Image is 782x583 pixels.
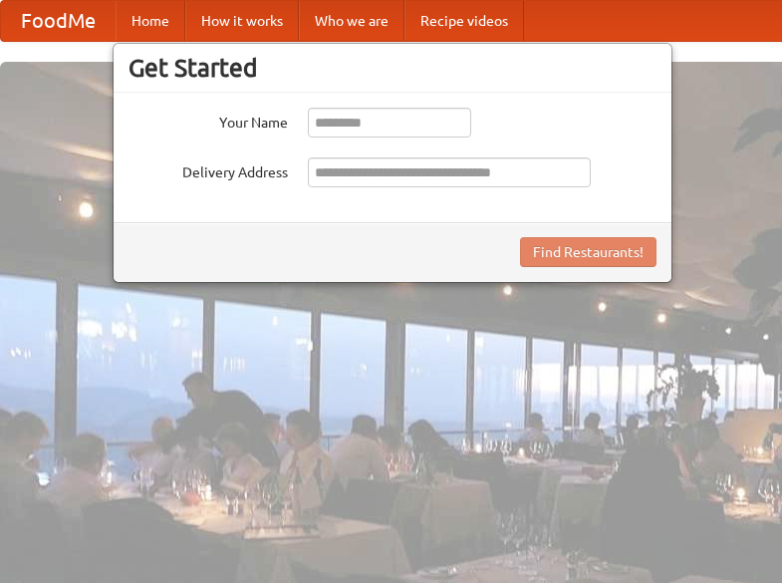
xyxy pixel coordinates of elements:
[185,1,299,41] a: How it works
[299,1,404,41] a: Who we are
[404,1,524,41] a: Recipe videos
[129,108,288,133] label: Your Name
[520,237,656,267] button: Find Restaurants!
[1,1,116,41] a: FoodMe
[129,53,656,83] h3: Get Started
[129,157,288,182] label: Delivery Address
[116,1,185,41] a: Home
